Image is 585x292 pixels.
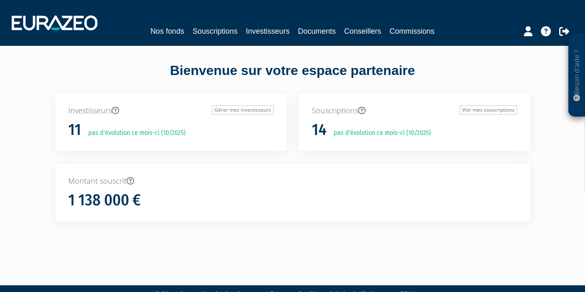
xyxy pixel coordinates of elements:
[246,25,289,37] a: Investisseurs
[572,38,582,113] p: Besoin d'aide ?
[312,105,517,116] p: Souscriptions
[390,25,435,37] a: Commissions
[68,192,141,209] h1: 1 138 000 €
[298,25,336,37] a: Documents
[12,15,97,30] img: 1732889491-logotype_eurazeo_blanc_rvb.png
[192,25,237,37] a: Souscriptions
[312,121,326,139] h1: 14
[212,105,274,115] a: Gérer mes investisseurs
[328,128,431,138] p: pas d'évolution ce mois-ci (10/2025)
[460,105,517,115] a: Voir mes souscriptions
[49,61,536,94] div: Bienvenue sur votre espace partenaire
[150,25,184,37] a: Nos fonds
[344,25,381,37] a: Conseillers
[68,121,81,139] h1: 11
[68,105,274,116] p: Investisseurs
[82,128,186,138] p: pas d'évolution ce mois-ci (10/2025)
[68,176,517,187] p: Montant souscrit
